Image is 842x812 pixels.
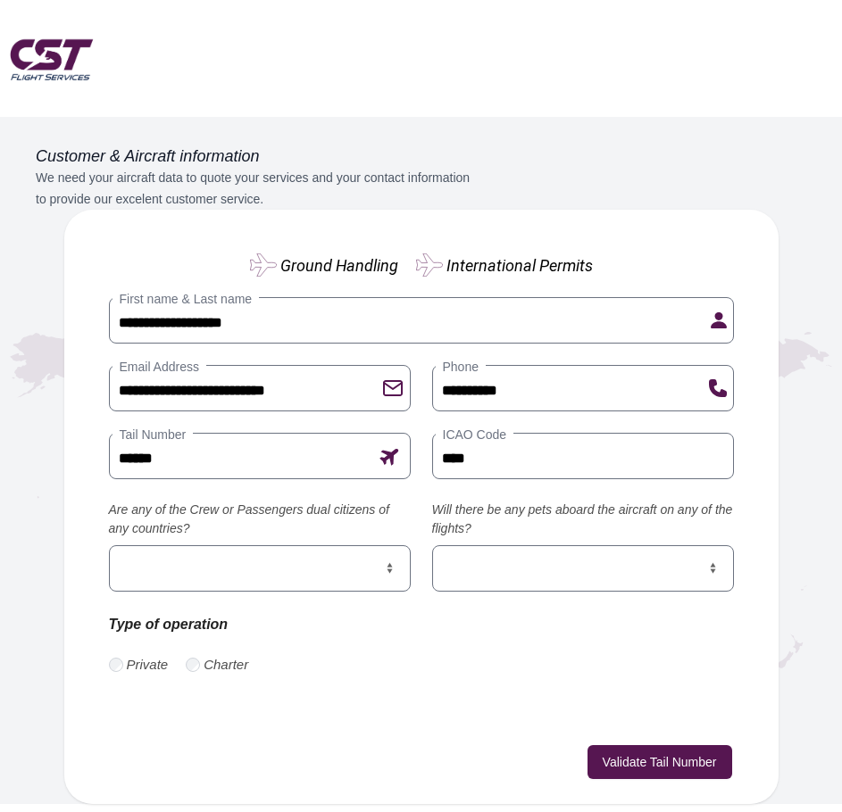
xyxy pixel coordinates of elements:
p: Type of operation [109,613,411,636]
label: Will there be any pets aboard the aircraft on any of the flights? [432,501,734,538]
img: CST Flight Services logo [7,34,96,84]
label: Charter [204,655,248,675]
label: Private [127,655,169,675]
label: ICAO Code [436,426,514,443]
label: Phone [436,358,486,376]
label: International Permits [446,253,593,278]
label: Tail Number [113,426,194,443]
label: Email Address [113,358,206,376]
label: Are any of the Crew or Passengers dual citizens of any countries? [109,501,411,538]
label: Ground Handling [280,253,398,278]
button: Validate Tail Number [588,745,732,779]
label: First name & Last name [113,290,260,308]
